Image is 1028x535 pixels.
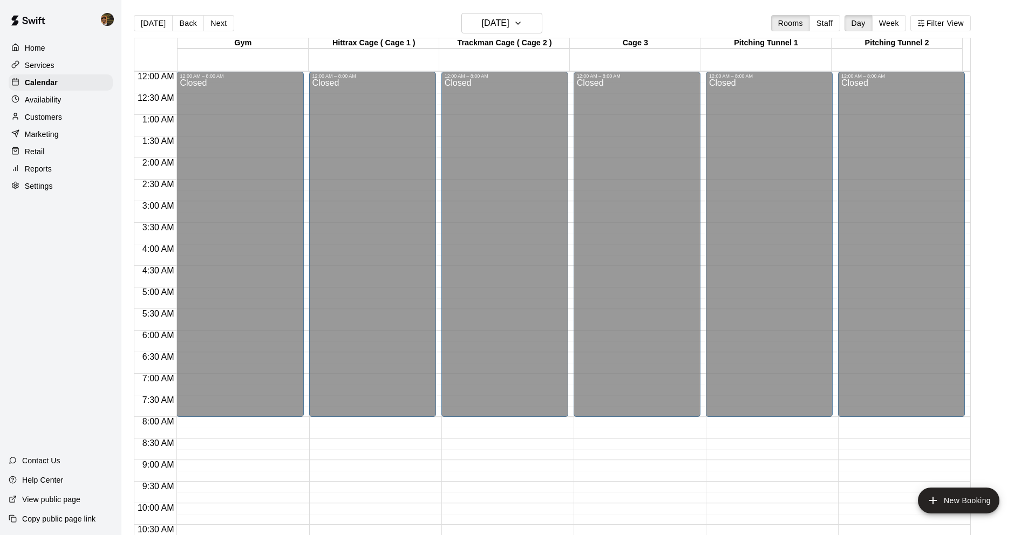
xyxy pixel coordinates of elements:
[445,79,565,421] div: Closed
[577,79,697,421] div: Closed
[9,161,113,177] a: Reports
[25,146,45,157] p: Retail
[570,38,700,49] div: Cage 3
[841,79,962,421] div: Closed
[25,129,59,140] p: Marketing
[25,60,55,71] p: Services
[135,93,177,102] span: 12:30 AM
[140,244,177,253] span: 4:00 AM
[838,72,965,417] div: 12:00 AM – 8:00 AM: Closed
[910,15,971,31] button: Filter View
[140,460,177,469] span: 9:00 AM
[312,73,433,79] div: 12:00 AM – 8:00 AM
[22,494,80,505] p: View public page
[140,352,177,361] span: 6:30 AM
[771,15,810,31] button: Rooms
[577,73,697,79] div: 12:00 AM – 8:00 AM
[140,374,177,383] span: 7:00 AM
[9,92,113,108] a: Availability
[9,74,113,91] a: Calendar
[180,79,300,421] div: Closed
[918,488,999,513] button: add
[140,201,177,210] span: 3:00 AM
[101,13,114,26] img: Francisco Gracesqui
[172,15,204,31] button: Back
[461,13,542,33] button: [DATE]
[439,38,570,49] div: Trackman Cage ( Cage 2 )
[25,77,58,88] p: Calendar
[706,72,833,417] div: 12:00 AM – 8:00 AM: Closed
[9,109,113,125] a: Customers
[140,180,177,189] span: 2:30 AM
[22,513,96,524] p: Copy public page link
[176,72,303,417] div: 12:00 AM – 8:00 AM: Closed
[140,223,177,232] span: 3:30 AM
[709,79,829,421] div: Closed
[841,73,962,79] div: 12:00 AM – 8:00 AM
[99,9,121,30] div: Francisco Gracesqui
[140,482,177,491] span: 9:30 AM
[140,395,177,404] span: 7:30 AM
[140,266,177,275] span: 4:30 AM
[445,73,565,79] div: 12:00 AM – 8:00 AM
[134,15,173,31] button: [DATE]
[140,438,177,448] span: 8:30 AM
[9,143,113,160] a: Retail
[140,331,177,340] span: 6:00 AM
[25,94,62,105] p: Availability
[135,72,177,81] span: 12:00 AM
[25,163,52,174] p: Reports
[441,72,568,417] div: 12:00 AM – 8:00 AM: Closed
[9,57,113,73] a: Services
[25,43,45,53] p: Home
[140,417,177,426] span: 8:00 AM
[140,136,177,146] span: 1:30 AM
[180,73,300,79] div: 12:00 AM – 8:00 AM
[482,16,509,31] h6: [DATE]
[832,38,962,49] div: Pitching Tunnel 2
[22,455,60,466] p: Contact Us
[309,72,436,417] div: 12:00 AM – 8:00 AM: Closed
[709,73,829,79] div: 12:00 AM – 8:00 AM
[309,38,439,49] div: Hittrax Cage ( Cage 1 )
[25,181,53,191] p: Settings
[140,115,177,124] span: 1:00 AM
[140,287,177,297] span: 5:00 AM
[135,503,177,512] span: 10:00 AM
[25,112,62,122] p: Customers
[872,15,906,31] button: Week
[178,38,308,49] div: Gym
[9,178,113,194] a: Settings
[9,40,113,56] a: Home
[22,475,63,485] p: Help Center
[312,79,433,421] div: Closed
[845,15,873,31] button: Day
[135,525,177,534] span: 10:30 AM
[203,15,234,31] button: Next
[574,72,700,417] div: 12:00 AM – 8:00 AM: Closed
[9,126,113,142] a: Marketing
[700,38,831,49] div: Pitching Tunnel 1
[809,15,840,31] button: Staff
[140,158,177,167] span: 2:00 AM
[140,309,177,318] span: 5:30 AM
